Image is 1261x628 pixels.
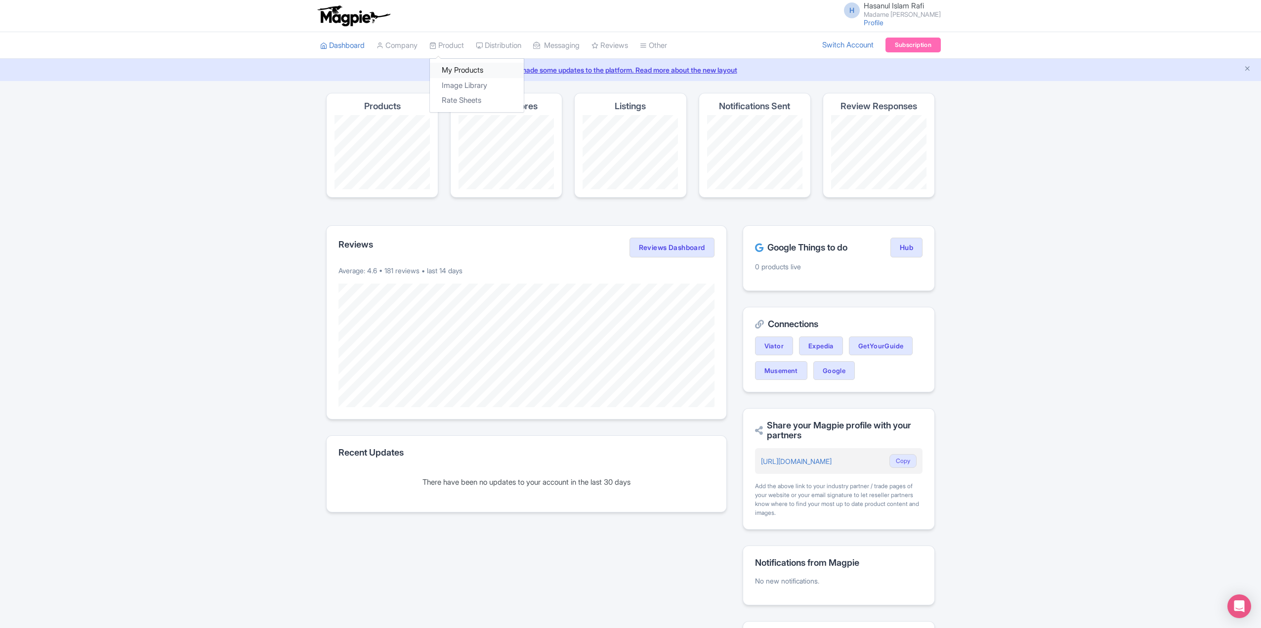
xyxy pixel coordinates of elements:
a: Rate Sheets [430,93,524,108]
a: Viator [755,336,793,355]
a: Distribution [476,32,521,59]
a: My Products [430,63,524,78]
a: Switch Account [822,40,874,51]
a: GetYourGuide [849,336,913,355]
p: Average: 4.6 • 181 reviews • last 14 days [338,265,715,276]
div: Add the above link to your industry partner / trade pages of your website or your email signature... [755,482,923,517]
a: Expedia [799,336,843,355]
a: We made some updates to the platform. Read more about the new layout [6,65,1255,75]
a: Dashboard [320,32,365,59]
span: H [844,2,860,18]
h2: Notifications from Magpie [755,558,923,568]
a: Google [813,361,855,380]
small: Madame [PERSON_NAME] [864,11,941,18]
a: Image Library [430,78,524,93]
span: Hasanul Islam Rafi [864,1,924,10]
a: Other [640,32,667,59]
h4: Review Responses [841,101,917,111]
div: Open Intercom Messenger [1227,594,1251,618]
a: Product [429,32,464,59]
a: Reviews [591,32,628,59]
h2: Connections [755,319,923,329]
a: Hub [890,238,923,257]
a: Company [377,32,418,59]
h2: Reviews [338,240,373,250]
a: [URL][DOMAIN_NAME] [761,457,832,465]
button: Copy [889,454,917,468]
a: Reviews Dashboard [630,238,715,257]
a: Subscription [885,38,941,52]
h4: Listings [615,101,646,111]
a: H Hasanul Islam Rafi Madame [PERSON_NAME] [838,2,941,18]
p: 0 products live [755,261,923,272]
h2: Recent Updates [338,448,715,458]
a: Profile [864,18,883,27]
h2: Share your Magpie profile with your partners [755,420,923,440]
h2: Google Things to do [755,243,847,252]
p: No new notifications. [755,576,923,586]
a: Messaging [533,32,580,59]
div: There have been no updates to your account in the last 30 days [338,477,715,488]
a: Musement [755,361,807,380]
button: Close announcement [1244,64,1251,75]
img: logo-ab69f6fb50320c5b225c76a69d11143b.png [315,5,392,27]
h4: Notifications Sent [719,101,790,111]
h4: Products [364,101,401,111]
